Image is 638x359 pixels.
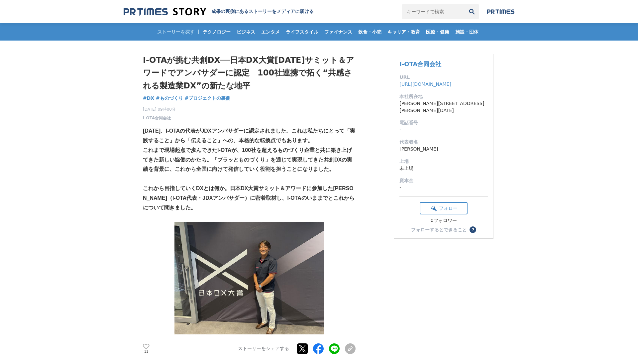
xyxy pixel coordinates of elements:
[453,23,481,41] a: 施設・団体
[234,29,258,35] span: ビジネス
[143,95,154,101] span: #DX
[420,202,468,214] button: フォロー
[423,23,452,41] a: 医療・健康
[185,95,231,102] a: #プロジェクトの裏側
[259,29,282,35] span: エンタメ
[399,81,451,87] a: [URL][DOMAIN_NAME]
[399,60,441,67] a: I-OTA合同会社
[465,4,479,19] button: 検索
[143,106,176,112] span: [DATE] 09時00分
[143,147,352,172] strong: これまで現場起点で歩んできたI-OTAが、100社を超えるものづくり企業と共に築き上げてきた新しい協働のかたち。「プラッとものづくり」を通じて実現してきた共創DXの実績を背景に、これから全国に向...
[399,184,488,191] dd: -
[399,158,488,165] dt: 上場
[185,95,231,101] span: #プロジェクトの裏側
[423,29,452,35] span: 医療・健康
[322,29,355,35] span: ファイナンス
[174,222,324,334] img: thumbnail_67466700-83b5-11f0-ad79-c999cfcf5fa9.jpg
[399,139,488,146] dt: 代表者名
[453,29,481,35] span: 施設・団体
[399,177,488,184] dt: 資本金
[322,23,355,41] a: ファイナンス
[238,346,289,352] p: ストーリーをシェアする
[234,23,258,41] a: ビジネス
[487,9,514,14] img: prtimes
[470,226,476,233] button: ？
[143,54,356,92] h1: I-OTAが挑む共創DX──日本DX大賞[DATE]サミット＆アワードでアンバサダーに認定 100社連携で拓く“共感される製造業DX”の新たな地平
[402,4,465,19] input: キーワードで検索
[411,227,467,232] div: フォローするとできること
[124,7,206,16] img: 成果の裏側にあるストーリーをメディアに届ける
[283,23,321,41] a: ライフスタイル
[143,350,150,353] p: 11
[399,165,488,172] dd: 未上場
[385,29,423,35] span: キャリア・教育
[156,95,183,102] a: #ものづくり
[283,29,321,35] span: ライフスタイル
[356,23,384,41] a: 飲食・小売
[143,128,355,143] strong: [DATE]、I-OTAの代表がJDXアンバサダーに認定されました。これは私たちにとって「実践すること」から「伝えること」への、本格的な転換点でもあります。
[143,115,171,121] a: I-OTA合同会社
[399,146,488,153] dd: [PERSON_NAME]
[211,9,314,15] h2: 成果の裏側にあるストーリーをメディアに届ける
[399,74,488,81] dt: URL
[399,100,488,114] dd: [PERSON_NAME][STREET_ADDRESS][PERSON_NAME][DATE]
[200,23,233,41] a: テクノロジー
[399,119,488,126] dt: 電話番号
[156,95,183,101] span: #ものづくり
[200,29,233,35] span: テクノロジー
[143,185,355,210] strong: これから目指していくDXとは何か。日本DX大賞サミット＆アワードに参加した[PERSON_NAME]（I-OTA代表・JDXアンバサダー）に密着取材し、I-OTAのいままでとこれからについて聞き...
[471,227,475,232] span: ？
[259,23,282,41] a: エンタメ
[420,218,468,224] div: 0フォロワー
[124,7,314,16] a: 成果の裏側にあるストーリーをメディアに届ける 成果の裏側にあるストーリーをメディアに届ける
[356,29,384,35] span: 飲食・小売
[399,93,488,100] dt: 本社所在地
[385,23,423,41] a: キャリア・教育
[399,126,488,133] dd: -
[143,95,154,102] a: #DX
